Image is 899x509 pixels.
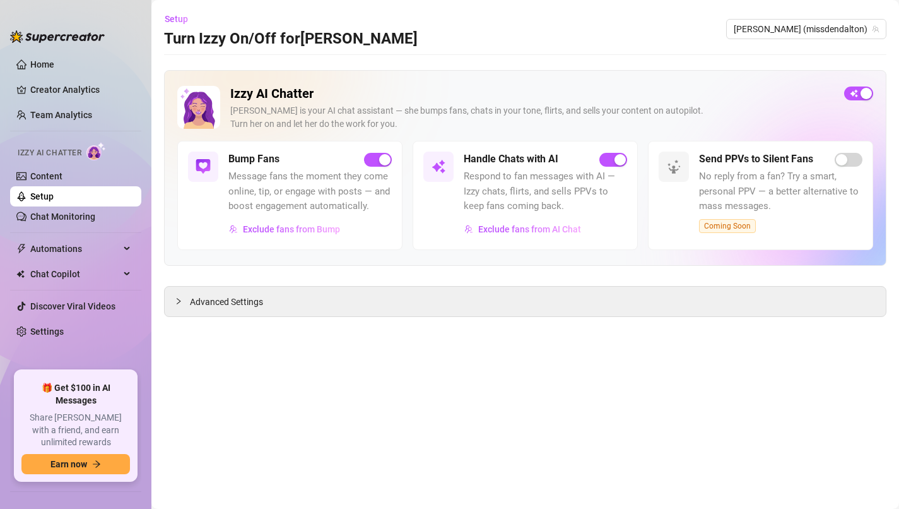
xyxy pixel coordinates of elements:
[10,30,105,43] img: logo-BBDzfeDw.svg
[464,225,473,234] img: svg%3e
[464,152,558,167] h5: Handle Chats with AI
[30,212,95,222] a: Chat Monitoring
[30,191,54,201] a: Setup
[86,142,106,160] img: AI Chatter
[16,270,25,278] img: Chat Copilot
[228,219,341,239] button: Exclude fans from Bump
[30,301,115,311] a: Discover Viral Videos
[699,169,862,214] span: No reply from a fan? Try a smart, personal PPV — a better alternative to mass messages.
[230,86,834,102] h2: Izzy AI Chatter
[190,295,263,309] span: Advanced Settings
[734,20,879,39] span: Denise (missdendalton)
[30,264,120,284] span: Chat Copilot
[230,104,834,131] div: [PERSON_NAME] is your AI chat assistant — she bumps fans, chats in your tone, flirts, and sells y...
[229,225,238,234] img: svg%3e
[699,152,813,167] h5: Send PPVs to Silent Fans
[228,169,392,214] span: Message fans the moment they come online, tip, or engage with posts — and boost engagement automa...
[30,80,131,100] a: Creator Analytics
[92,460,101,469] span: arrow-right
[175,294,190,308] div: collapsed
[872,25,879,33] span: team
[164,29,418,49] h3: Turn Izzy On/Off for [PERSON_NAME]
[30,326,64,337] a: Settings
[18,147,81,159] span: Izzy AI Chatter
[16,244,26,254] span: thunderbolt
[431,159,446,174] img: svg%3e
[164,9,198,29] button: Setup
[699,219,756,233] span: Coming Soon
[243,224,340,234] span: Exclude fans from Bump
[50,459,87,469] span: Earn now
[30,59,54,69] a: Home
[30,171,62,181] a: Content
[165,14,188,24] span: Setup
[21,382,130,407] span: 🎁 Get $100 in AI Messages
[30,110,92,120] a: Team Analytics
[175,297,182,305] span: collapsed
[666,159,681,174] img: svg%3e
[177,86,220,129] img: Izzy AI Chatter
[478,224,581,234] span: Exclude fans from AI Chat
[21,412,130,449] span: Share [PERSON_NAME] with a friend, and earn unlimited rewards
[464,169,627,214] span: Respond to fan messages with AI — Izzy chats, flirts, and sells PPVs to keep fans coming back.
[228,152,279,167] h5: Bump Fans
[196,159,211,174] img: svg%3e
[464,219,582,239] button: Exclude fans from AI Chat
[30,239,120,259] span: Automations
[21,454,130,474] button: Earn nowarrow-right
[856,466,886,496] iframe: Intercom live chat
